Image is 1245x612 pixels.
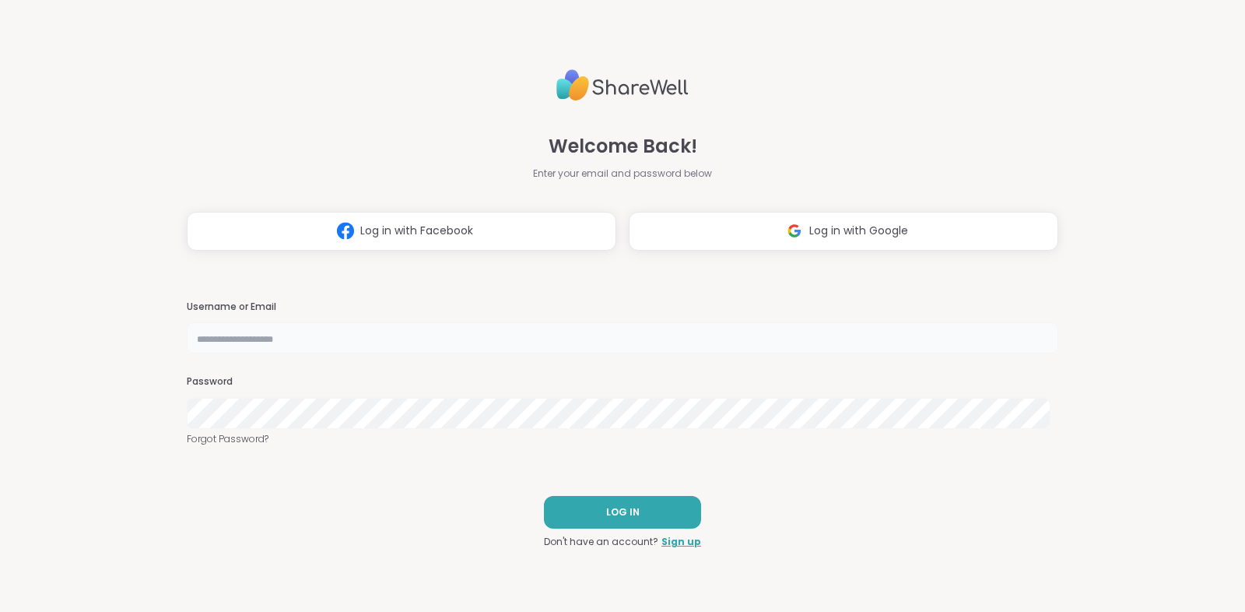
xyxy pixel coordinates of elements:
span: Don't have an account? [544,535,658,549]
button: Log in with Google [629,212,1058,251]
span: LOG IN [606,505,640,519]
span: Welcome Back! [549,132,697,160]
img: ShareWell Logomark [780,216,809,245]
span: Log in with Facebook [360,223,473,239]
img: ShareWell Logo [556,63,689,107]
h3: Password [187,375,1058,389]
img: ShareWell Logomark [331,216,360,245]
h3: Username or Email [187,301,1058,314]
span: Enter your email and password below [533,167,712,181]
span: Log in with Google [809,223,908,239]
a: Sign up [661,535,701,549]
a: Forgot Password? [187,432,1058,446]
button: Log in with Facebook [187,212,616,251]
button: LOG IN [544,496,701,529]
